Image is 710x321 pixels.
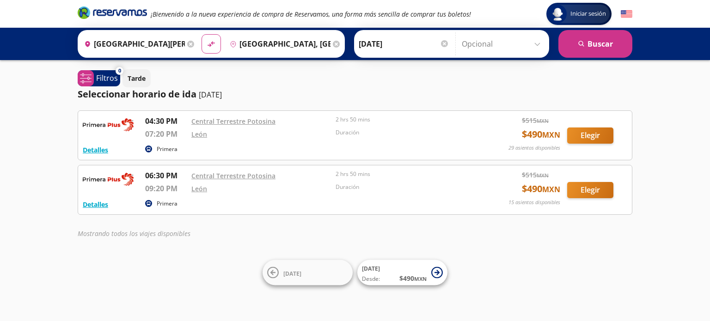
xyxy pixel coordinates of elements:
[128,73,146,83] p: Tarde
[621,8,632,20] button: English
[283,269,301,277] span: [DATE]
[118,67,121,75] span: 0
[78,70,120,86] button: 0Filtros
[522,115,549,125] span: $ 515
[522,127,560,141] span: $ 490
[145,128,187,139] p: 07:20 PM
[83,115,134,134] img: RESERVAMOS
[357,260,447,285] button: [DATE]Desde:$490MXN
[399,273,427,283] span: $ 490
[145,115,187,127] p: 04:30 PM
[226,32,331,55] input: Buscar Destino
[151,10,471,18] em: ¡Bienvenido a la nueva experiencia de compra de Reservamos, una forma más sencilla de comprar tus...
[199,89,222,100] p: [DATE]
[537,172,549,179] small: MXN
[336,115,475,124] p: 2 hrs 50 mins
[336,128,475,137] p: Duración
[522,170,549,180] span: $ 515
[542,184,560,194] small: MXN
[362,265,380,273] span: [DATE]
[78,6,147,19] i: Brand Logo
[414,275,427,282] small: MXN
[145,183,187,194] p: 09:20 PM
[567,9,610,18] span: Iniciar sesión
[145,170,187,181] p: 06:30 PM
[508,199,560,206] p: 15 asientos disponibles
[83,170,134,188] img: RESERVAMOS
[567,127,613,144] button: Elegir
[362,275,380,283] span: Desde:
[191,171,275,180] a: Central Terrestre Potosina
[78,87,196,101] p: Seleccionar horario de ida
[157,200,177,208] p: Primera
[522,182,560,196] span: $ 490
[83,200,108,209] button: Detalles
[558,30,632,58] button: Buscar
[83,145,108,155] button: Detalles
[567,182,613,198] button: Elegir
[157,145,177,153] p: Primera
[191,117,275,126] a: Central Terrestre Potosina
[336,183,475,191] p: Duración
[78,6,147,22] a: Brand Logo
[359,32,449,55] input: Elegir Fecha
[263,260,353,285] button: [DATE]
[78,229,190,238] em: Mostrando todos los viajes disponibles
[537,117,549,124] small: MXN
[191,184,207,193] a: León
[96,73,118,84] p: Filtros
[122,69,151,87] button: Tarde
[462,32,545,55] input: Opcional
[191,130,207,139] a: León
[508,144,560,152] p: 29 asientos disponibles
[542,130,560,140] small: MXN
[80,32,185,55] input: Buscar Origen
[336,170,475,178] p: 2 hrs 50 mins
